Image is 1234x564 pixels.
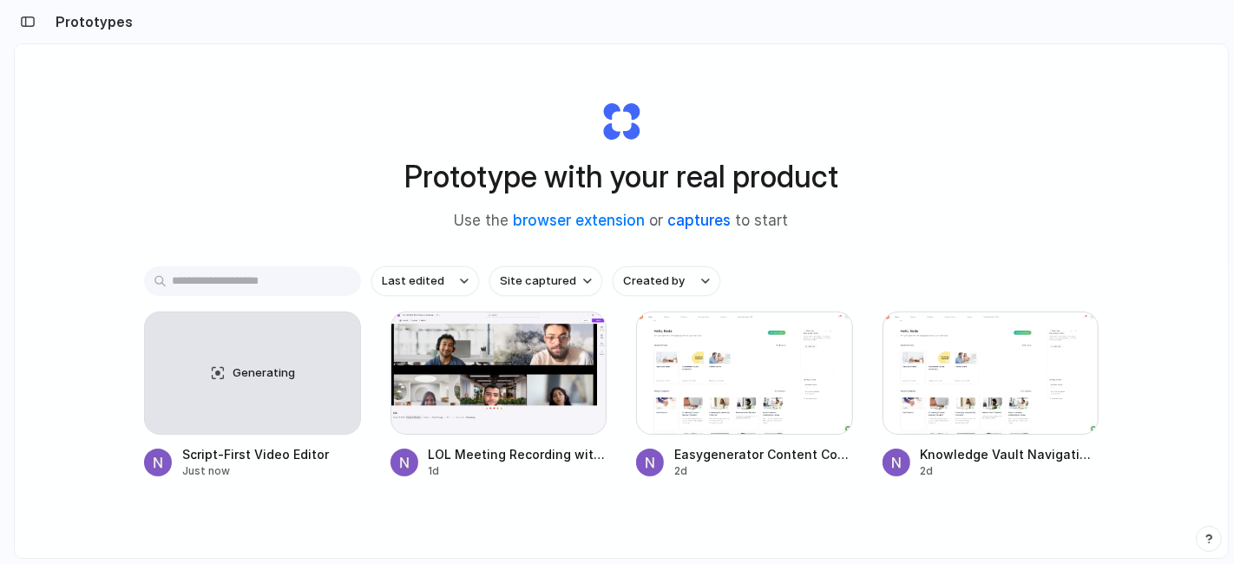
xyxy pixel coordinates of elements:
span: Generating [233,364,295,382]
a: LOL Meeting Recording with ParticipantsLOL Meeting Recording with Participants1d [391,312,607,479]
div: 2d [921,463,1099,479]
span: Easygenerator Content Conversion Interface [674,445,853,463]
a: captures [668,212,732,229]
button: Created by [613,266,720,296]
span: Knowledge Vault Navigation Enhancer [921,445,1099,463]
div: 1d [429,463,607,479]
h1: Prototype with your real product [404,154,838,200]
span: LOL Meeting Recording with Participants [429,445,607,463]
span: Script-First Video Editor [182,445,361,463]
button: Site captured [489,266,602,296]
div: 2d [674,463,853,479]
span: Use the or to start [455,210,789,233]
a: GeneratingScript-First Video EditorJust now [144,312,361,479]
h2: Prototypes [49,11,133,32]
span: Site captured [500,272,576,290]
a: Easygenerator Content Conversion InterfaceEasygenerator Content Conversion Interface2d [636,312,853,479]
div: Just now [182,463,361,479]
span: Last edited [382,272,444,290]
a: browser extension [514,212,646,229]
span: Created by [623,272,685,290]
button: Last edited [371,266,479,296]
a: Knowledge Vault Navigation EnhancerKnowledge Vault Navigation Enhancer2d [883,312,1099,479]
